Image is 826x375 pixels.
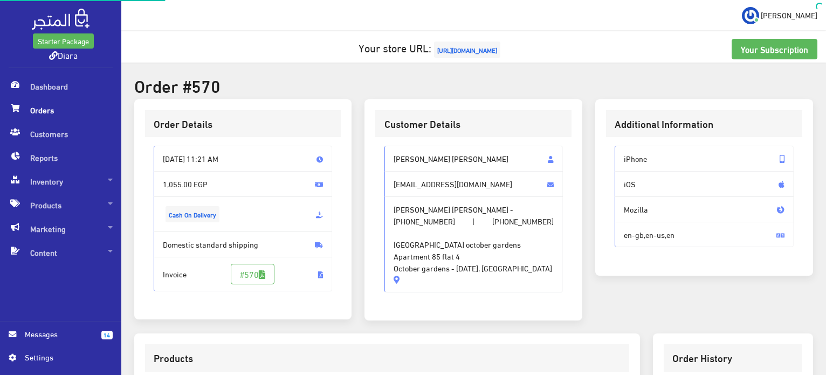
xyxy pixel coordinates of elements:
span: Products [9,193,113,217]
a: Your store URL:[URL][DOMAIN_NAME] [359,37,503,57]
span: en-gb,en-us,en [615,222,794,248]
span: Inventory [9,169,113,193]
span: Dashboard [9,74,113,98]
span: Orders [9,98,113,122]
span: [PHONE_NUMBER] [394,215,455,227]
span: [DATE] 11:21 AM [154,146,333,172]
span: Settings [25,351,104,363]
span: Invoice [154,257,333,291]
a: ... [PERSON_NAME] [742,6,817,24]
a: Starter Package [33,33,94,49]
span: Content [9,241,113,264]
a: Diara [49,47,78,63]
img: . [32,9,90,30]
span: Cash On Delivery [166,206,219,222]
span: 1,055.00 EGP [154,171,333,197]
span: [EMAIL_ADDRESS][DOMAIN_NAME] [384,171,563,197]
h3: Additional Information [615,119,794,129]
a: Settings [9,351,113,369]
span: Domestic standard shipping [154,231,333,257]
span: [URL][DOMAIN_NAME] [434,42,500,58]
span: Messages [25,328,93,340]
span: [PHONE_NUMBER] [492,215,554,227]
h3: Order Details [154,119,333,129]
span: iPhone [615,146,794,172]
img: ... [742,7,759,24]
h3: Customer Details [384,119,563,129]
span: Customers [9,122,113,146]
span: iOS [615,171,794,197]
a: #570 [231,264,274,284]
span: Marketing [9,217,113,241]
span: [PERSON_NAME] [PERSON_NAME] [384,146,563,172]
span: Reports [9,146,113,169]
span: Mozilla [615,196,794,222]
span: [PERSON_NAME] [761,8,817,22]
a: Your Subscription [732,39,817,59]
h3: Order History [672,353,794,363]
h3: Products [154,353,621,363]
span: [GEOGRAPHIC_DATA] october gardens Apartment 85 flat 4 October gardens - [DATE], [GEOGRAPHIC_DATA] [394,227,552,274]
span: 14 [101,331,113,339]
span: [PERSON_NAME] [PERSON_NAME] - | [384,196,563,292]
a: 14 Messages [9,328,113,351]
h2: Order #570 [134,76,813,94]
